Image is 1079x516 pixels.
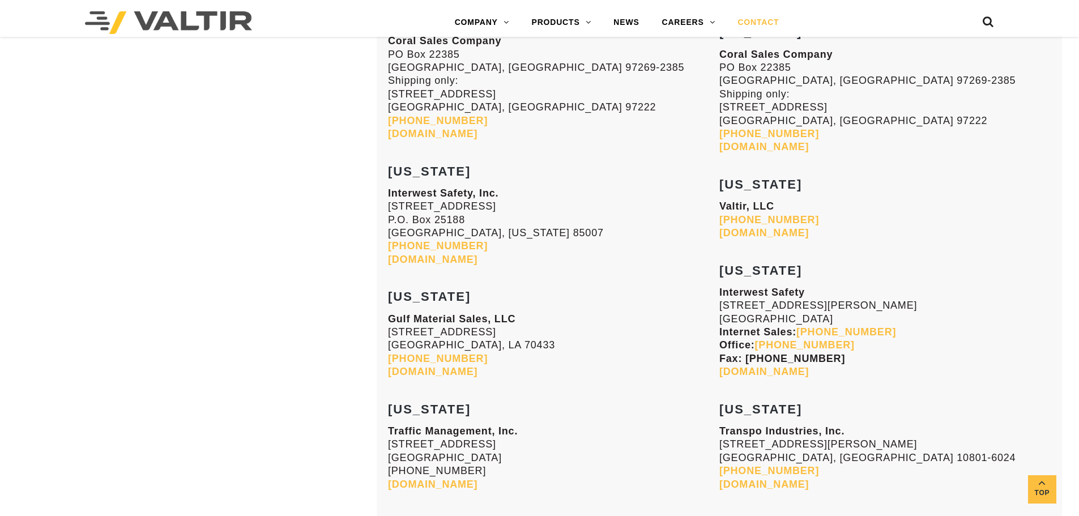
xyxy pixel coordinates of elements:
[719,48,1051,154] p: PO Box 22385 [GEOGRAPHIC_DATA], [GEOGRAPHIC_DATA] 97269-2385 Shipping only: [STREET_ADDRESS] [GEO...
[719,227,809,238] a: [DOMAIN_NAME]
[796,326,896,338] a: [PHONE_NUMBER]
[388,187,719,266] p: [STREET_ADDRESS] P.O. Box 25188 [GEOGRAPHIC_DATA], [US_STATE] 85007
[719,402,802,416] strong: [US_STATE]
[388,402,471,416] strong: [US_STATE]
[388,289,471,304] strong: [US_STATE]
[719,425,845,437] strong: Transpo Industries, Inc.
[388,425,518,437] strong: Traffic Management, Inc.
[719,49,833,60] strong: Coral Sales Company
[388,313,719,379] p: [STREET_ADDRESS] [GEOGRAPHIC_DATA], LA 70433
[388,187,498,199] strong: Interwest Safety, Inc.
[443,11,521,34] a: COMPANY
[719,425,1051,491] p: [STREET_ADDRESS][PERSON_NAME] [GEOGRAPHIC_DATA], [GEOGRAPHIC_DATA] 10801-6024
[719,287,805,298] strong: Interwest Safety
[388,353,488,364] a: [PHONE_NUMBER]
[719,141,809,152] a: [DOMAIN_NAME]
[719,25,802,39] strong: [US_STATE]
[388,35,501,46] strong: Coral Sales Company
[719,263,802,278] strong: [US_STATE]
[388,366,477,377] a: [DOMAIN_NAME]
[755,339,855,351] a: [PHONE_NUMBER]
[388,35,719,140] p: PO Box 22385 [GEOGRAPHIC_DATA], [GEOGRAPHIC_DATA] 97269-2385 Shipping only: [STREET_ADDRESS] [GEO...
[726,11,790,34] a: CONTACT
[719,366,809,377] a: [DOMAIN_NAME]
[1028,487,1056,500] span: Top
[85,11,252,34] img: Valtir
[719,353,845,364] strong: Fax: [PHONE_NUMBER]
[388,254,477,265] a: [DOMAIN_NAME]
[651,11,727,34] a: CAREERS
[388,313,515,325] strong: Gulf Material Sales, LLC
[719,201,774,212] strong: Valtir, LLC
[388,240,488,251] a: [PHONE_NUMBER]
[719,339,855,351] strong: Office:
[521,11,603,34] a: PRODUCTS
[388,479,477,490] a: [DOMAIN_NAME]
[719,326,896,338] strong: Internet Sales:
[388,128,477,139] a: [DOMAIN_NAME]
[602,11,650,34] a: NEWS
[719,479,809,490] a: [DOMAIN_NAME]
[388,164,471,178] strong: [US_STATE]
[719,286,1051,379] p: [STREET_ADDRESS][PERSON_NAME] [GEOGRAPHIC_DATA]
[719,128,819,139] a: [PHONE_NUMBER]
[719,177,802,191] strong: [US_STATE]
[719,465,819,476] a: [PHONE_NUMBER]
[719,214,819,225] a: [PHONE_NUMBER]
[388,115,488,126] a: [PHONE_NUMBER]
[1028,475,1056,504] a: Top
[388,425,719,491] p: [STREET_ADDRESS] [GEOGRAPHIC_DATA] [PHONE_NUMBER]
